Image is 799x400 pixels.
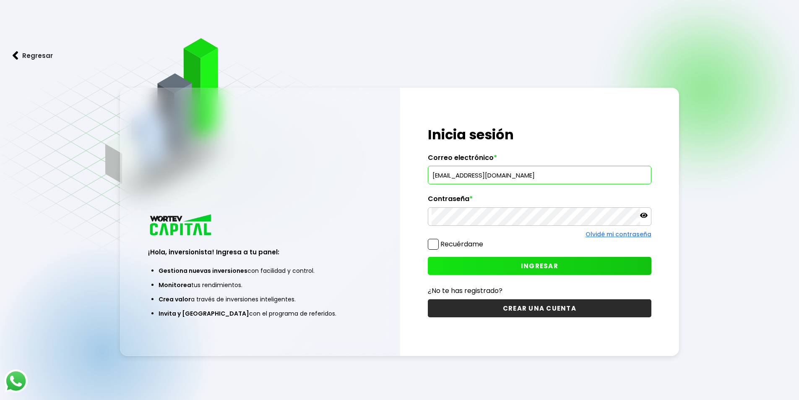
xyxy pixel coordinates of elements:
[159,306,361,321] li: con el programa de referidos.
[4,369,28,393] img: logos_whatsapp-icon.242b2217.svg
[428,125,651,145] h1: Inicia sesión
[13,51,18,60] img: flecha izquierda
[521,261,558,270] span: INGRESAR
[432,166,648,184] input: hola@wortev.capital
[428,195,651,207] label: Contraseña
[428,257,651,275] button: INGRESAR
[586,230,651,238] a: Olvidé mi contraseña
[159,292,361,306] li: a través de inversiones inteligentes.
[159,295,191,303] span: Crea valor
[159,281,191,289] span: Monitorea
[159,264,361,278] li: con facilidad y control.
[148,213,214,238] img: logo_wortev_capital
[148,247,372,257] h3: ¡Hola, inversionista! Ingresa a tu panel:
[428,285,651,296] p: ¿No te has registrado?
[428,299,651,317] button: CREAR UNA CUENTA
[159,267,247,275] span: Gestiona nuevas inversiones
[440,239,483,249] label: Recuérdame
[159,309,249,318] span: Invita y [GEOGRAPHIC_DATA]
[159,278,361,292] li: tus rendimientos.
[428,285,651,317] a: ¿No te has registrado?CREAR UNA CUENTA
[428,154,651,166] label: Correo electrónico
